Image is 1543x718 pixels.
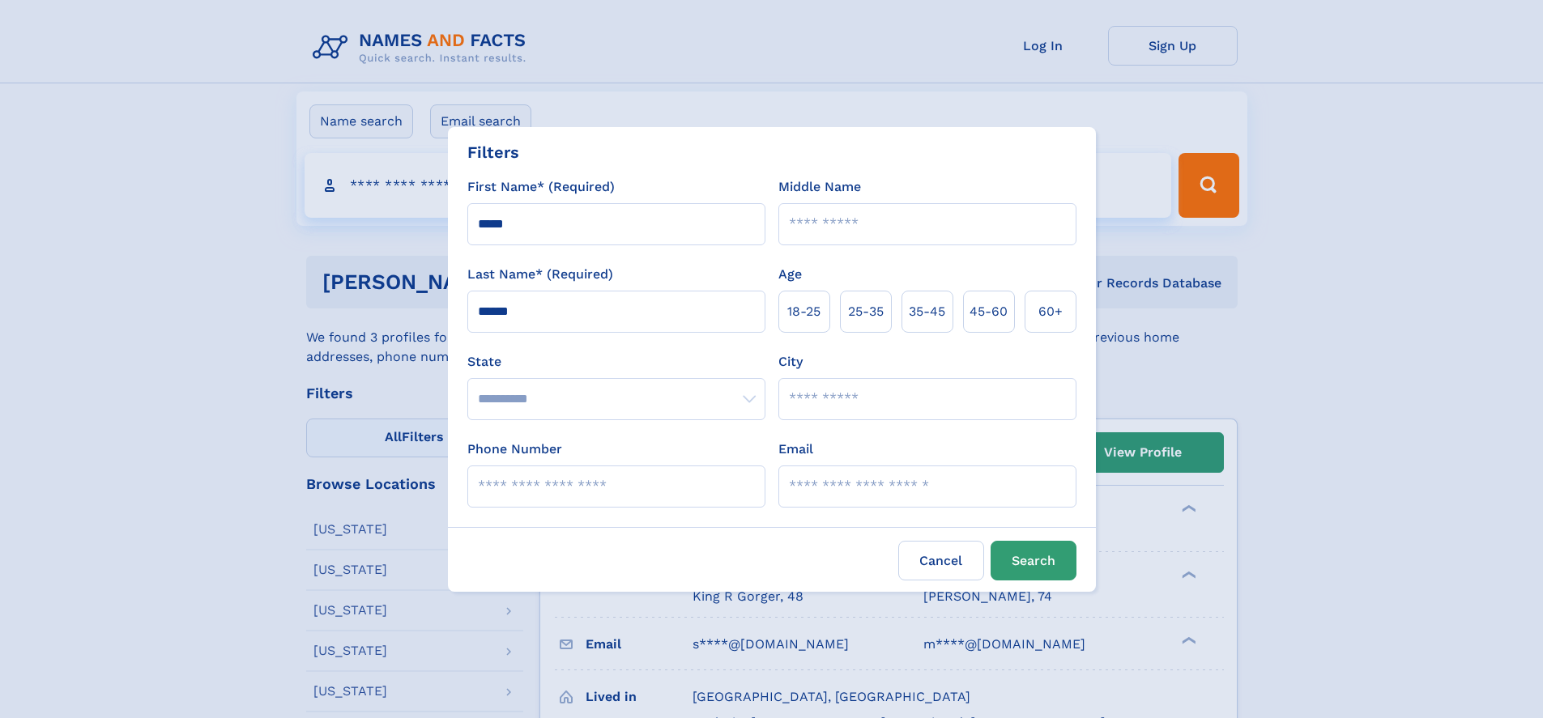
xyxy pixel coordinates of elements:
[898,541,984,580] label: Cancel
[787,302,821,321] span: 18‑25
[778,177,861,197] label: Middle Name
[778,265,802,284] label: Age
[778,440,813,459] label: Email
[970,302,1008,321] span: 45‑60
[848,302,884,321] span: 25‑35
[467,140,519,164] div: Filters
[467,177,615,197] label: First Name* (Required)
[778,352,803,372] label: City
[991,541,1076,580] button: Search
[909,302,945,321] span: 35‑45
[467,265,613,284] label: Last Name* (Required)
[467,352,765,372] label: State
[1038,302,1063,321] span: 60+
[467,440,562,459] label: Phone Number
